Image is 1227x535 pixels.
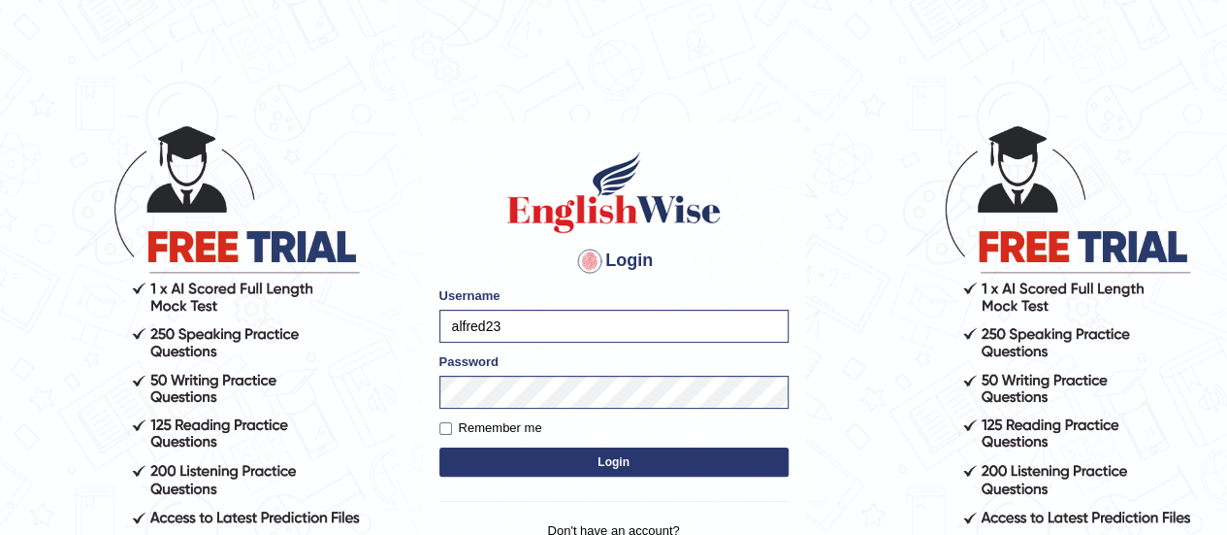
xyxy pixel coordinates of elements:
[439,246,789,277] h4: Login
[439,352,499,371] label: Password
[503,149,725,236] img: Logo of English Wise sign in for intelligent practice with AI
[439,448,789,477] button: Login
[439,418,542,438] label: Remember me
[439,286,500,305] label: Username
[439,422,452,435] input: Remember me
